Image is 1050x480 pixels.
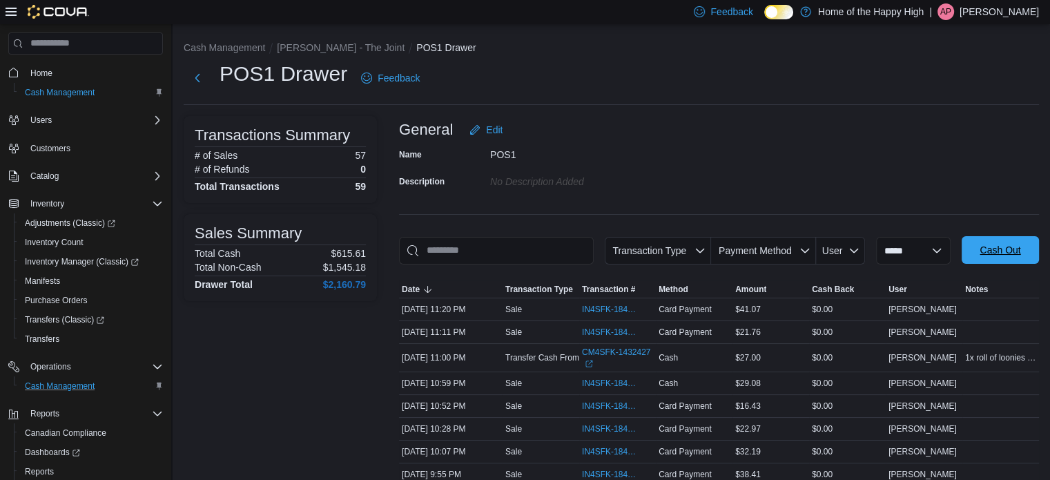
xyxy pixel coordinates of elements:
[505,352,599,363] p: Transfer Cash From Safe
[735,446,761,457] span: $32.19
[735,401,761,412] span: $16.43
[19,234,89,251] a: Inventory Count
[402,284,420,295] span: Date
[962,281,1039,298] button: Notes
[14,83,168,102] button: Cash Management
[399,122,453,138] h3: General
[195,279,253,290] h4: Drawer Total
[19,444,86,461] a: Dashboards
[582,301,653,318] button: IN4SFK-18465814
[19,273,163,289] span: Manifests
[25,428,106,439] span: Canadian Compliance
[195,181,280,192] h4: Total Transactions
[19,215,163,231] span: Adjustments (Classic)
[612,245,686,256] span: Transaction Type
[399,281,503,298] button: Date
[505,284,573,295] span: Transaction Type
[503,281,579,298] button: Transaction Type
[25,195,70,212] button: Inventory
[582,401,639,412] span: IN4SFK-18465724
[582,378,639,389] span: IN4SFK-18465782
[3,111,168,130] button: Users
[818,3,924,20] p: Home of the Happy High
[30,171,59,182] span: Catalog
[25,65,58,81] a: Home
[399,301,503,318] div: [DATE] 11:20 PM
[582,446,639,457] span: IN4SFK-18465376
[929,3,932,20] p: |
[605,237,711,265] button: Transaction Type
[19,378,100,394] a: Cash Management
[25,140,76,157] a: Customers
[582,423,639,434] span: IN4SFK-18465529
[965,284,988,295] span: Notes
[735,423,761,434] span: $22.97
[888,284,907,295] span: User
[582,421,653,437] button: IN4SFK-18465529
[19,234,163,251] span: Inventory Count
[25,381,95,392] span: Cash Management
[220,60,347,88] h1: POS1 Drawer
[19,425,112,441] a: Canadian Compliance
[19,253,163,270] span: Inventory Manager (Classic)
[490,144,675,160] div: POS1
[888,352,957,363] span: [PERSON_NAME]
[3,194,168,213] button: Inventory
[659,378,678,389] span: Cash
[659,446,712,457] span: Card Payment
[195,127,350,144] h3: Transactions Summary
[505,469,522,480] p: Sale
[195,248,240,259] h6: Total Cash
[809,375,886,392] div: $0.00
[30,361,71,372] span: Operations
[25,218,115,229] span: Adjustments (Classic)
[965,352,1036,363] span: 1x roll of loonies 1x roll of [PERSON_NAME]
[886,281,962,298] button: User
[582,324,653,340] button: IN4SFK-18465807
[812,284,854,295] span: Cash Back
[19,311,163,328] span: Transfers (Classic)
[25,195,163,212] span: Inventory
[735,378,761,389] span: $29.08
[809,301,886,318] div: $0.00
[14,271,168,291] button: Manifests
[30,198,64,209] span: Inventory
[19,292,93,309] a: Purchase Orders
[656,281,732,298] button: Method
[19,273,66,289] a: Manifests
[888,304,957,315] span: [PERSON_NAME]
[25,237,84,248] span: Inventory Count
[19,311,110,328] a: Transfers (Classic)
[25,168,64,184] button: Catalog
[19,215,121,231] a: Adjustments (Classic)
[585,360,593,368] svg: External link
[888,423,957,434] span: [PERSON_NAME]
[960,3,1039,20] p: [PERSON_NAME]
[399,324,503,340] div: [DATE] 11:11 PM
[14,376,168,396] button: Cash Management
[3,138,168,158] button: Customers
[582,375,653,392] button: IN4SFK-18465782
[28,5,89,19] img: Cova
[30,115,52,126] span: Users
[764,19,765,20] span: Dark Mode
[184,41,1039,57] nav: An example of EuiBreadcrumbs
[195,262,262,273] h6: Total Non-Cash
[416,42,476,53] button: POS1 Drawer
[940,3,951,20] span: AP
[980,243,1020,257] span: Cash Out
[25,314,104,325] span: Transfers (Classic)
[399,375,503,392] div: [DATE] 10:59 PM
[25,112,163,128] span: Users
[582,398,653,414] button: IN4SFK-18465724
[582,284,635,295] span: Transaction #
[888,401,957,412] span: [PERSON_NAME]
[25,276,60,287] span: Manifests
[277,42,405,53] button: [PERSON_NAME] - The Joint
[19,331,163,347] span: Transfers
[3,63,168,83] button: Home
[19,463,163,480] span: Reports
[659,401,712,412] span: Card Payment
[490,171,675,187] div: No Description added
[710,5,752,19] span: Feedback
